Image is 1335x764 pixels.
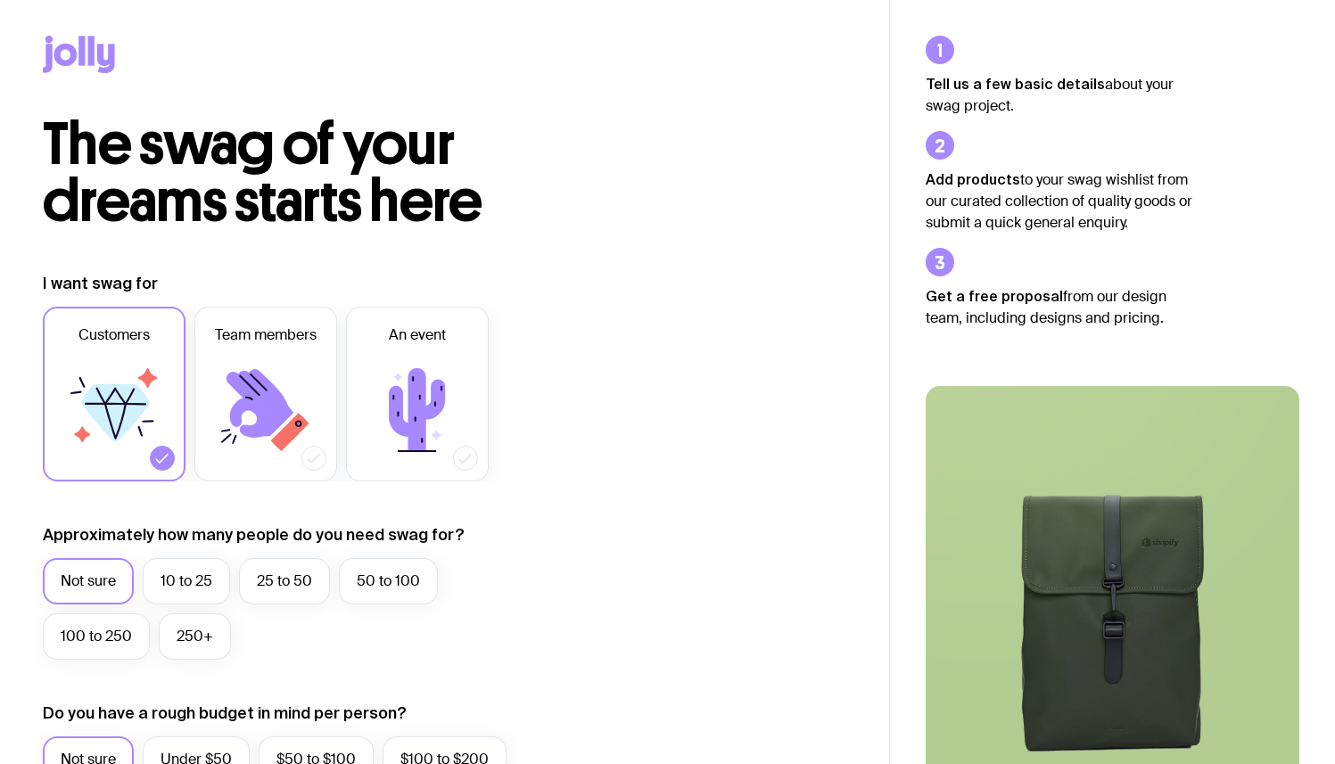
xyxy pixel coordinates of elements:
[389,324,446,346] span: An event
[239,558,330,604] label: 25 to 50
[926,76,1105,92] strong: Tell us a few basic details
[43,273,158,294] label: I want swag for
[43,613,150,660] label: 100 to 250
[43,558,134,604] label: Not sure
[215,324,317,346] span: Team members
[926,285,1193,329] p: from our design team, including designs and pricing.
[926,288,1063,304] strong: Get a free proposal
[159,613,231,660] label: 250+
[143,558,230,604] label: 10 to 25
[43,702,407,724] label: Do you have a rough budget in mind per person?
[926,73,1193,117] p: about your swag project.
[78,324,150,346] span: Customers
[926,171,1020,187] strong: Add products
[43,524,465,546] label: Approximately how many people do you need swag for?
[926,168,1193,234] p: to your swag wishlist from our curated collection of quality goods or submit a quick general enqu...
[339,558,438,604] label: 50 to 100
[43,109,482,236] span: The swag of your dreams starts here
